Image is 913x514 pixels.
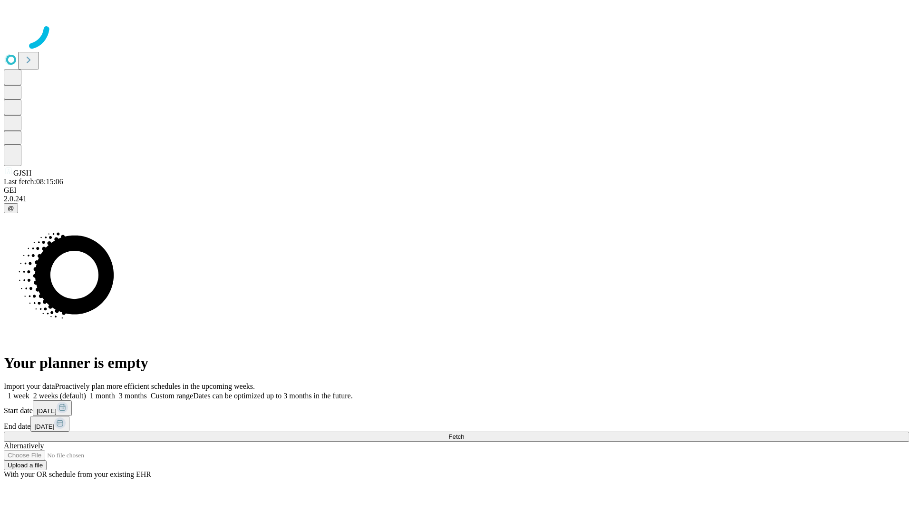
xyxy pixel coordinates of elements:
[33,392,86,400] span: 2 weeks (default)
[55,382,255,390] span: Proactively plan more efficient schedules in the upcoming weeks.
[4,186,909,195] div: GEI
[37,407,57,415] span: [DATE]
[34,423,54,430] span: [DATE]
[4,432,909,442] button: Fetch
[30,416,69,432] button: [DATE]
[4,195,909,203] div: 2.0.241
[193,392,352,400] span: Dates can be optimized up to 3 months in the future.
[151,392,193,400] span: Custom range
[4,460,47,470] button: Upload a file
[33,400,72,416] button: [DATE]
[8,205,14,212] span: @
[4,354,909,372] h1: Your planner is empty
[13,169,31,177] span: GJSH
[4,416,909,432] div: End date
[4,442,44,450] span: Alternatively
[90,392,115,400] span: 1 month
[4,203,18,213] button: @
[119,392,147,400] span: 3 months
[8,392,29,400] span: 1 week
[4,400,909,416] div: Start date
[4,178,63,186] span: Last fetch: 08:15:06
[4,470,151,478] span: With your OR schedule from your existing EHR
[448,433,464,440] span: Fetch
[4,382,55,390] span: Import your data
